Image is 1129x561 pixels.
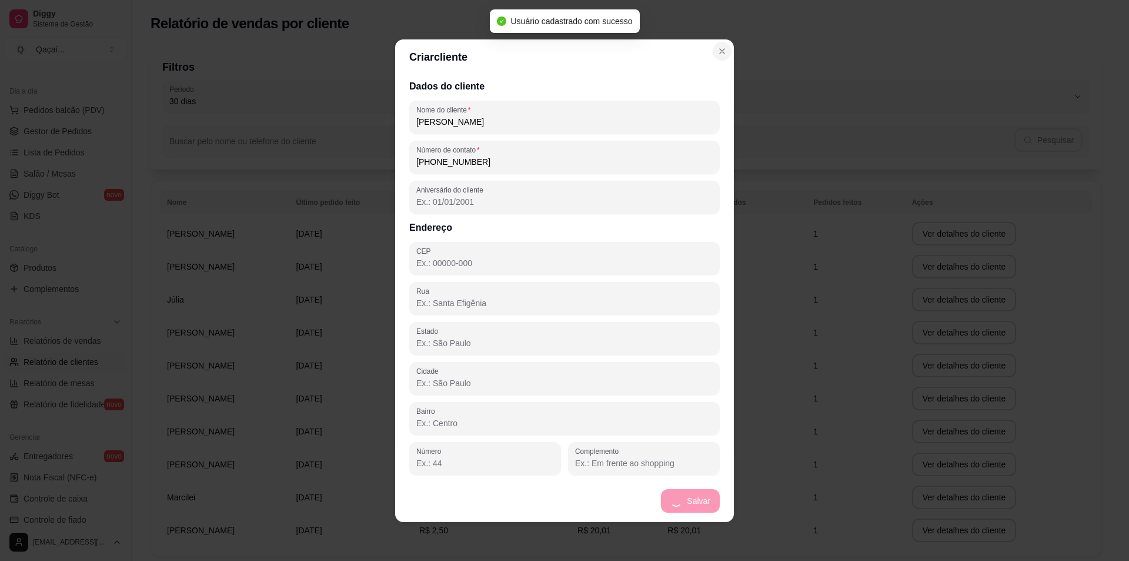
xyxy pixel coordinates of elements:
[416,196,713,208] input: Aniversário do cliente
[416,105,475,115] label: Nome do cliente
[416,145,483,155] label: Número de contato
[416,326,442,336] label: Estado
[409,79,720,94] h2: Dados do cliente
[416,446,445,456] label: Número
[416,406,439,416] label: Bairro
[416,286,433,296] label: Rua
[416,156,713,168] input: Número de contato
[395,39,734,75] header: Criar cliente
[416,116,713,128] input: Nome do cliente
[713,42,731,61] button: Close
[416,337,713,349] input: Estado
[416,377,713,389] input: Cidade
[416,457,554,469] input: Número
[416,417,713,429] input: Bairro
[416,185,487,195] label: Aniversário do cliente
[416,366,443,376] label: Cidade
[416,246,435,256] label: CEP
[575,446,623,456] label: Complemento
[575,457,713,469] input: Complemento
[416,257,713,269] input: CEP
[409,221,720,235] h2: Endereço
[497,16,506,26] span: check-circle
[511,16,633,26] span: Usuário cadastrado com sucesso
[416,297,713,309] input: Rua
